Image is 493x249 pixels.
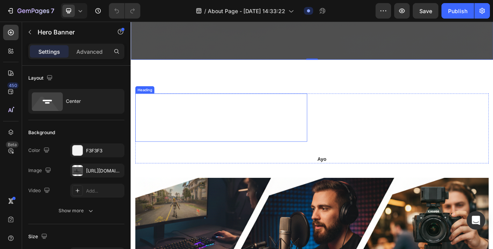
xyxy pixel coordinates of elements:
[86,167,122,174] div: [URL][DOMAIN_NAME]
[204,7,206,15] span: /
[240,93,459,158] p: Research and innovation are at the core of our mission, and our dedication to science has establi...
[7,82,19,89] div: 450
[28,165,53,176] div: Image
[413,3,438,19] button: Save
[109,3,140,19] div: Undo/Redo
[441,3,474,19] button: Publish
[28,232,49,242] div: Size
[28,145,51,156] div: Color
[38,48,60,56] p: Settings
[28,129,55,136] div: Background
[76,48,103,56] p: Advanced
[28,204,124,218] button: Show more
[59,207,95,215] div: Show more
[208,7,285,15] span: About Page - [DATE] 14:33:22
[467,211,485,230] div: Open Intercom Messenger
[51,6,54,15] p: 7
[28,186,52,196] div: Video
[240,173,251,179] strong: Ayo
[38,27,103,37] p: Hero Banner
[66,92,113,110] div: Center
[6,142,19,148] div: Beta
[419,8,432,14] span: Save
[3,3,58,19] button: 7
[131,22,493,249] iframe: Design area
[86,188,122,194] div: Add...
[86,147,122,154] div: F3F3F3
[448,7,467,15] div: Publish
[28,73,54,84] div: Layout
[240,172,459,181] p: / CEO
